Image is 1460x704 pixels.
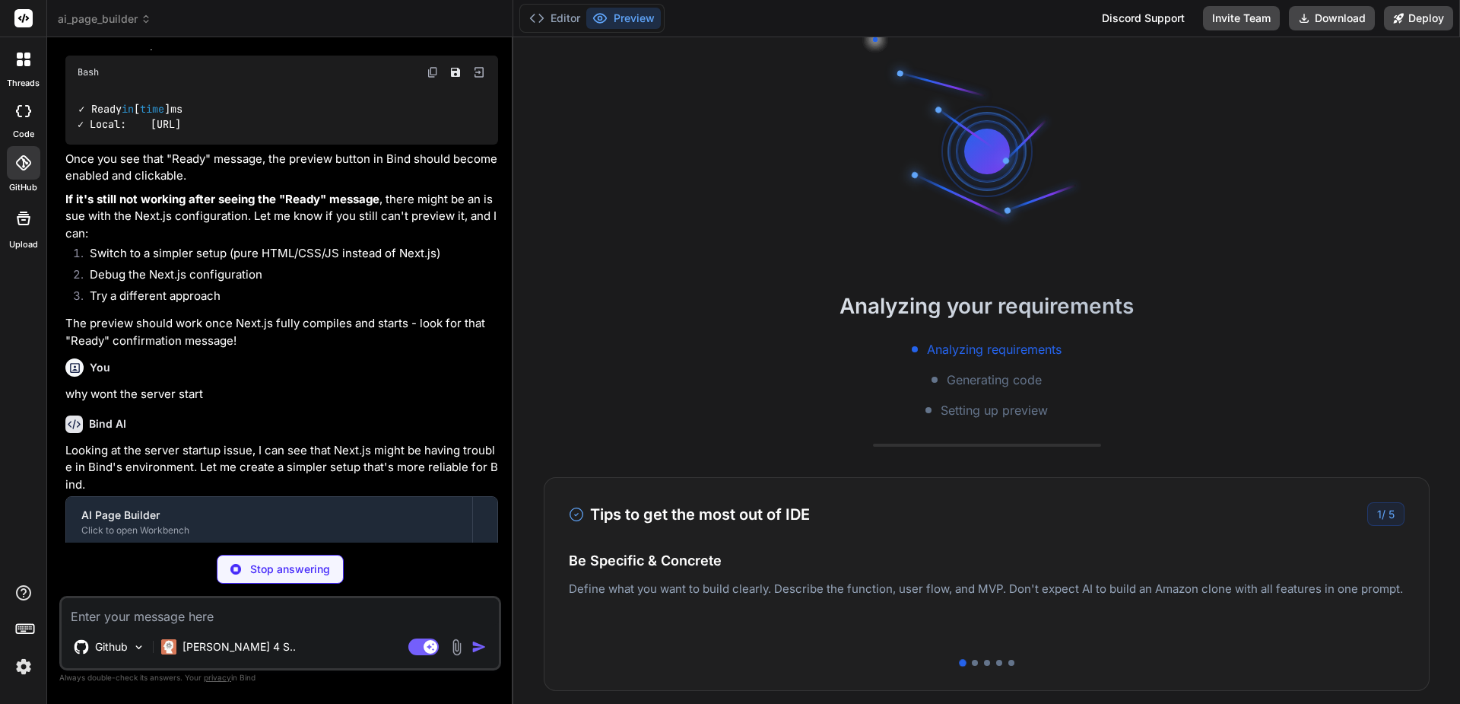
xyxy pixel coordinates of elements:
[448,639,465,656] img: attachment
[1377,508,1382,521] span: 1
[523,8,586,29] button: Editor
[11,654,36,680] img: settings
[1384,6,1453,30] button: Deploy
[89,416,126,432] h6: Bind AI
[9,181,37,194] label: GitHub
[182,639,296,655] p: [PERSON_NAME] 4 S..
[95,639,128,655] p: Github
[947,371,1042,389] span: Generating code
[78,66,99,78] span: Bash
[1289,6,1375,30] button: Download
[65,151,498,185] p: Once you see that "Ready" message, the preview button in Bind should become enabled and clickable.
[927,340,1062,358] span: Analyzing requirements
[13,128,34,141] label: code
[78,101,182,132] code: ✓ Ready [ ]ms ✓ Local: [URL]
[140,102,164,116] span: time
[941,401,1048,419] span: Setting up preview
[66,497,472,547] button: AI Page BuilderClick to open Workbench
[1389,508,1395,521] span: 5
[78,245,498,266] li: Switch to a simpler setup (pure HTML/CSS/JS instead of Next.js)
[81,524,457,537] div: Click to open Workbench
[472,65,486,79] img: Open in Browser
[7,77,40,90] label: threads
[1367,502,1404,526] div: /
[9,238,38,251] label: Upload
[569,503,810,526] h3: Tips to get the most out of IDE
[122,102,134,116] span: in
[90,360,110,375] h6: You
[586,8,661,29] button: Preview
[161,639,176,655] img: Claude 4 Sonnet
[1203,6,1280,30] button: Invite Team
[81,508,457,523] div: AI Page Builder
[65,315,498,349] p: The preview should work once Next.js fully compiles and starts - look for that "Ready" confirmati...
[58,11,151,27] span: ai_page_builder
[65,386,498,403] p: why wont the server start
[513,290,1460,322] h2: Analyzing your requirements
[132,641,145,654] img: Pick Models
[1093,6,1194,30] div: Discord Support
[65,192,379,206] strong: If it's still not working after seeing the "Ready" message
[78,266,498,288] li: Debug the Next.js configuration
[250,562,330,577] p: Stop answering
[59,671,501,685] p: Always double-check its answers. Your in Bind
[78,288,498,309] li: Try a different approach
[569,550,1404,571] h4: Be Specific & Concrete
[65,442,498,494] p: Looking at the server startup issue, I can see that Next.js might be having trouble in Bind's env...
[445,62,466,83] button: Save file
[204,673,231,682] span: privacy
[427,66,439,78] img: copy
[65,191,498,243] p: , there might be an issue with the Next.js configuration. Let me know if you still can't preview ...
[471,639,487,655] img: icon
